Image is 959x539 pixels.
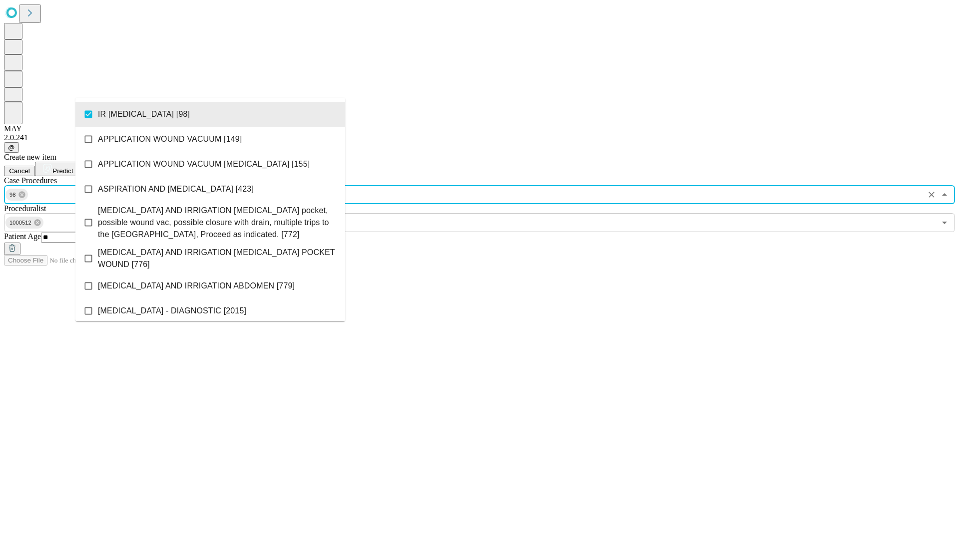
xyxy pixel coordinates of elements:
[938,216,952,230] button: Open
[4,166,35,176] button: Cancel
[5,217,43,229] div: 1000512
[925,188,939,202] button: Clear
[98,247,337,270] span: [MEDICAL_DATA] AND IRRIGATION [MEDICAL_DATA] POCKET WOUND [776]
[5,189,20,201] span: 98
[98,108,190,120] span: IR [MEDICAL_DATA] [98]
[9,167,30,175] span: Cancel
[938,188,952,202] button: Close
[4,142,19,153] button: @
[4,133,955,142] div: 2.0.241
[5,217,35,229] span: 1000512
[8,144,15,151] span: @
[52,167,73,175] span: Predict
[4,176,57,185] span: Scheduled Procedure
[98,305,246,317] span: [MEDICAL_DATA] - DIAGNOSTIC [2015]
[5,189,28,201] div: 98
[98,280,295,292] span: [MEDICAL_DATA] AND IRRIGATION ABDOMEN [779]
[98,158,310,170] span: APPLICATION WOUND VACUUM [MEDICAL_DATA] [155]
[4,204,46,213] span: Proceduralist
[35,162,81,176] button: Predict
[4,232,41,241] span: Patient Age
[98,133,242,145] span: APPLICATION WOUND VACUUM [149]
[4,153,56,161] span: Create new item
[98,183,254,195] span: ASPIRATION AND [MEDICAL_DATA] [423]
[98,205,337,241] span: [MEDICAL_DATA] AND IRRIGATION [MEDICAL_DATA] pocket, possible wound vac, possible closure with dr...
[4,124,955,133] div: MAY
